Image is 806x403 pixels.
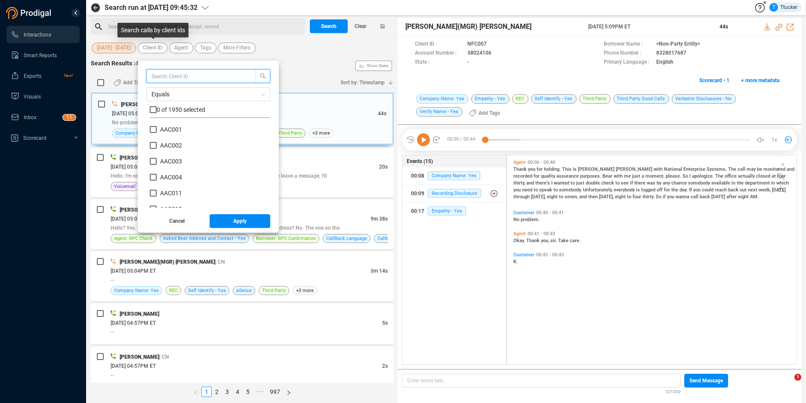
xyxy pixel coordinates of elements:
button: right [283,387,294,397]
span: Equals [151,88,265,101]
span: Verbatim Disclosures - No [672,94,736,104]
span: | CN [159,354,169,360]
span: out [740,187,748,193]
span: English [656,58,673,67]
span: I [551,180,554,186]
span: 00:43 - 00:43 [534,252,565,258]
sup: 11 [63,114,76,120]
span: Okay. [513,238,526,243]
span: Apply [233,214,247,228]
span: Verify Name - Yes [416,107,463,117]
button: + more metadata [736,74,784,87]
span: chance [671,180,688,186]
span: Search run at [DATE] 09:45:32 [105,3,198,13]
span: Scorecard • 1 [699,74,729,87]
span: search [256,73,270,79]
span: K. [513,259,518,265]
span: Systems. [707,166,728,172]
span: you [667,194,676,200]
span: AAC001 [160,126,182,133]
span: Company Name: Yes [428,171,480,180]
span: to [571,180,576,186]
span: Take [558,238,570,243]
span: Add Tags [123,76,145,89]
li: 5 [243,387,253,397]
p: 1 [69,114,72,123]
span: Clear [355,19,366,33]
li: 1 [201,387,212,397]
span: you, [541,238,550,243]
span: State : [415,58,463,67]
button: Add Tags [464,106,505,120]
span: The [715,173,725,179]
span: ••• [253,387,267,397]
span: Enterprise [683,166,707,172]
span: +3 more [293,286,317,295]
li: Smart Reports [6,46,80,64]
p: 1 [66,114,69,123]
span: Agent [513,231,526,237]
span: 8328017687 [656,49,686,58]
button: More Filters [218,43,256,53]
span: reach [715,187,728,193]
span: may [747,166,757,172]
span: Customer [513,210,534,215]
span: Events (15) [407,157,433,165]
span: there [634,180,647,186]
span: eight [615,194,627,200]
span: [DATE] 04:57PM ET [111,363,156,369]
span: 00:41 - 00:43 [526,231,557,237]
span: If [689,187,693,193]
a: 1 [202,387,211,397]
span: office [725,173,738,179]
span: Interactions [24,32,51,38]
span: Self Identify - Yes [188,286,226,295]
span: at [772,173,777,179]
span: a [642,173,645,179]
button: Agent [169,43,193,53]
span: through [513,194,531,200]
span: [PERSON_NAME](MGR) [PERSON_NAME] [405,22,531,32]
span: if [663,194,667,200]
button: Client ID [138,43,167,53]
span: logged [641,187,657,193]
span: Primary Language : [604,58,652,67]
span: [DATE] 05:08PM ET [111,164,156,170]
span: check [601,180,615,186]
button: Tags [195,43,216,53]
button: 00:17Empathy - Yes [402,203,506,220]
span: New! [64,67,73,84]
span: week, [759,187,772,193]
span: NFC007 [467,40,487,49]
span: is [636,187,641,193]
div: [PERSON_NAME](MGR) [PERSON_NAME]| CN[DATE] 05:08PM ET20sHello. I'm sorry. I'm unable to get to th... [91,147,394,197]
span: Self Identify - Yes [531,94,577,104]
span: Company Name: Yes [114,286,159,295]
span: then [588,194,599,200]
span: Third Party [579,94,611,104]
li: 997 [267,387,283,397]
div: Ttucker [769,3,797,12]
div: 00:09 [411,187,424,200]
span: Voicemail [114,182,136,191]
li: Previous Page [190,387,201,397]
button: Add Tags [108,76,150,89]
span: purposes. [580,173,602,179]
span: left [193,390,198,395]
span: 9m 38s [371,216,388,222]
span: department [745,180,771,186]
span: the [671,187,679,193]
span: to [627,194,633,200]
span: Visuals [24,94,41,100]
span: silence [236,286,252,295]
span: + more metadata [741,74,779,87]
li: Exports [6,67,80,84]
span: thirty. [642,194,656,200]
li: 2 [212,387,222,397]
a: 4 [233,387,242,397]
span: there's [535,180,551,186]
span: holding. [544,166,562,172]
div: [PERSON_NAME]| LL[DATE] 05:07PM ET9m 38sHello? Yes. This is she. Hi. Twelve twenty seven zero thr... [91,199,394,249]
button: Send Message [684,374,728,388]
button: Cancel [146,214,207,228]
